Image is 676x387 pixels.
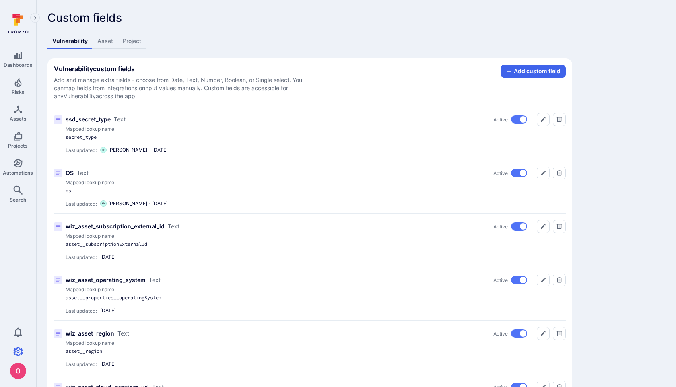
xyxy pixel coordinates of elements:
[66,187,347,194] div: os
[66,134,347,140] div: secret_type
[553,220,566,233] button: Delete
[100,361,116,367] p: [DATE]
[66,329,114,338] p: Title
[118,34,146,49] a: Project
[537,327,550,340] button: Edit
[10,363,26,379] img: ACg8ocJcCe-YbLxGm5tc0PuNRxmgP8aEm0RBXn6duO8aeMVK9zjHhw=s96-c
[10,197,26,203] span: Search
[66,276,146,284] p: Title
[493,222,527,231] div: Active
[117,329,129,338] p: Type
[66,308,97,314] p: Last updated:
[12,89,25,95] span: Risks
[66,126,566,132] p: Mapped lookup name
[501,65,566,78] div: Discard or save changes to the field you're editing to add a new field
[10,116,27,122] span: Assets
[66,179,566,186] p: Mapped lookup name
[66,147,97,153] p: Last updated:
[149,276,161,284] p: Type
[149,147,150,153] p: ·
[66,115,111,124] p: Title
[54,321,566,374] div: Title
[8,143,28,149] span: Projects
[100,307,116,314] p: [DATE]
[54,76,311,100] p: Add and manage extra fields - choose from Date, Text, Number, Boolean, or Single select. You can ...
[66,340,566,346] p: Mapped lookup name
[66,169,74,177] p: Title
[54,267,566,320] div: Title
[66,361,97,367] p: Last updated:
[54,65,311,73] p: Vulnerability custom fields
[152,200,168,207] p: [DATE]
[501,65,566,78] button: Add custom field
[47,34,572,49] div: Custom fields tabs
[493,169,527,177] div: Active
[66,254,97,260] p: Last updated:
[66,201,97,207] p: Last updated:
[152,147,168,153] p: [DATE]
[100,254,116,260] p: [DATE]
[553,113,566,126] button: Delete
[66,241,347,247] div: asset__subscriptionExternalId
[537,113,550,126] button: Edit
[168,222,179,231] p: Type
[553,274,566,286] button: Delete
[10,363,26,379] div: oleg malkov
[77,169,89,177] p: Type
[108,147,147,153] p: [PERSON_NAME]
[47,11,572,24] p: Custom fields
[4,62,33,68] span: Dashboards
[553,167,566,179] button: Delete
[537,274,550,286] button: Edit
[493,276,527,284] div: Active
[66,222,165,231] p: Title
[47,34,93,49] a: Vulnerability
[100,200,107,207] div: Kacper Nowak
[66,233,566,239] p: Mapped lookup name
[54,214,566,267] div: Title
[32,14,38,21] i: Expand navigation menu
[537,220,550,233] button: Edit
[108,200,147,207] p: [PERSON_NAME]
[553,327,566,340] button: Delete
[3,170,33,176] span: Automations
[493,329,527,338] div: Active
[66,294,347,301] div: asset__properties__operatingSystem
[54,160,566,213] div: Title
[54,107,566,160] div: Title
[30,13,40,23] button: Expand navigation menu
[537,167,550,179] button: Edit
[149,200,150,207] p: ·
[100,147,107,153] div: Kacper Nowak
[93,34,118,49] a: Asset
[114,115,126,124] p: Type
[66,286,566,293] p: Mapped lookup name
[66,348,347,354] div: asset__region
[493,115,527,124] div: Active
